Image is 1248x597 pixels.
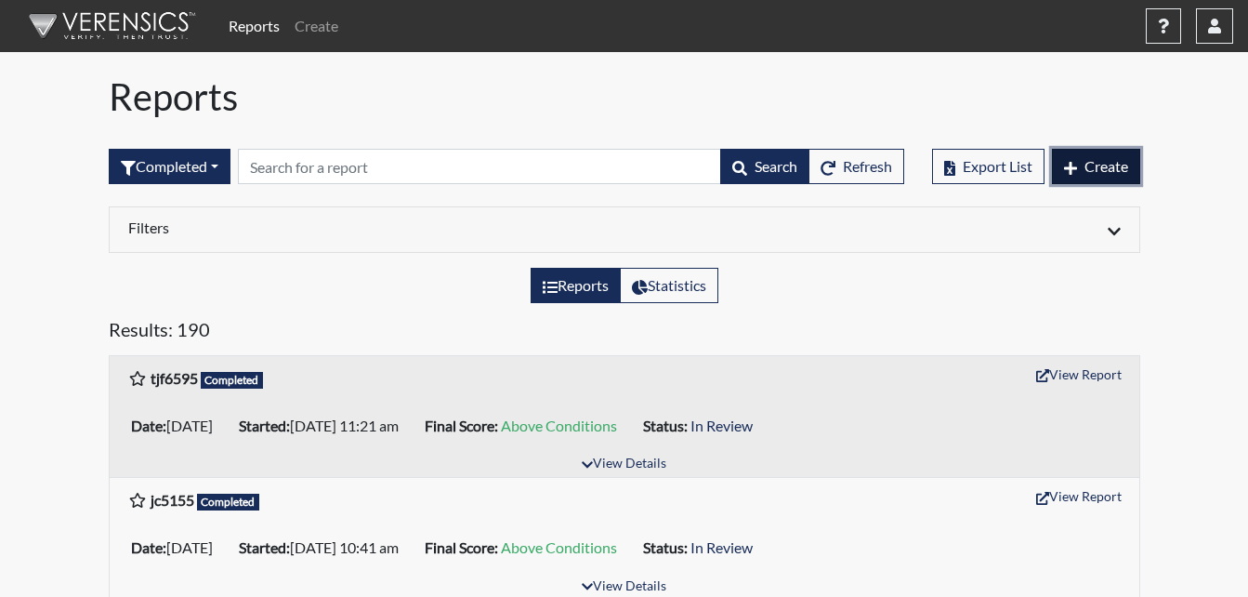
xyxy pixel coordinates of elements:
a: Create [287,7,346,45]
b: Started: [239,417,290,434]
b: Started: [239,538,290,556]
input: Search by Registration ID, Interview Number, or Investigation Name. [238,149,721,184]
button: Completed [109,149,230,184]
b: Status: [643,538,688,556]
b: jc5155 [151,491,194,509]
li: [DATE] 11:21 am [231,411,417,441]
button: View Details [573,452,675,477]
b: Status: [643,417,688,434]
span: Completed [201,372,264,389]
span: Above Conditions [501,538,617,556]
b: tjf6595 [151,369,198,387]
span: In Review [690,538,753,556]
button: View Report [1028,360,1130,389]
button: Search [720,149,809,184]
button: Refresh [808,149,904,184]
h6: Filters [128,219,611,236]
span: Export List [963,157,1032,175]
span: Completed [197,494,260,511]
b: Final Score: [425,417,498,434]
button: Create [1052,149,1140,184]
span: Refresh [843,157,892,175]
div: Click to expand/collapse filters [114,219,1135,241]
a: Reports [221,7,287,45]
label: View statistics about completed interviews [620,268,718,303]
label: View the list of reports [531,268,621,303]
span: In Review [690,417,753,434]
b: Date: [131,538,166,556]
li: [DATE] [124,533,231,563]
h1: Reports [109,74,1140,119]
button: View Report [1028,482,1130,511]
b: Final Score: [425,538,498,556]
span: Search [755,157,797,175]
li: [DATE] [124,411,231,441]
span: Above Conditions [501,417,617,434]
li: [DATE] 10:41 am [231,533,417,563]
b: Date: [131,417,166,434]
div: Filter by interview status [109,149,230,184]
span: Create [1084,157,1128,175]
h5: Results: 190 [109,318,1140,348]
button: Export List [932,149,1044,184]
